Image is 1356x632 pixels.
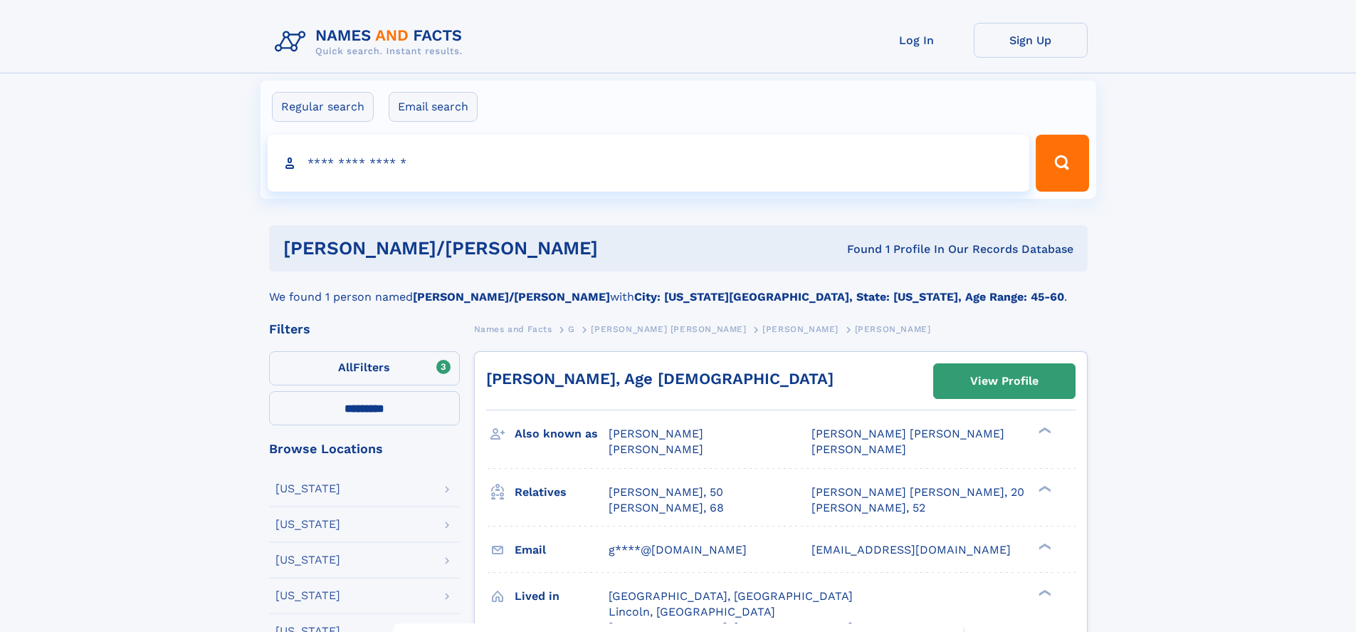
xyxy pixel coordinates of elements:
[389,92,478,122] label: Email search
[855,324,931,334] span: [PERSON_NAME]
[1036,135,1088,192] button: Search Button
[474,320,552,338] a: Names and Facts
[1035,542,1052,551] div: ❯
[275,519,340,530] div: [US_STATE]
[609,500,724,516] a: [PERSON_NAME], 68
[515,422,609,446] h3: Also known as
[609,605,775,618] span: Lincoln, [GEOGRAPHIC_DATA]
[269,351,460,385] label: Filters
[283,239,722,257] h1: [PERSON_NAME]/[PERSON_NAME]
[591,320,746,338] a: [PERSON_NAME] [PERSON_NAME]
[275,483,340,494] div: [US_STATE]
[762,324,839,334] span: [PERSON_NAME]
[568,324,575,334] span: G
[275,590,340,601] div: [US_STATE]
[811,543,1011,556] span: [EMAIL_ADDRESS][DOMAIN_NAME]
[1035,588,1052,597] div: ❯
[634,290,1064,304] b: City: [US_STATE][GEOGRAPHIC_DATA], State: [US_STATE], Age Range: 45-60
[338,361,353,374] span: All
[268,135,1030,192] input: search input
[974,23,1088,58] a: Sign Up
[486,370,834,388] a: [PERSON_NAME], Age [DEMOGRAPHIC_DATA]
[269,442,460,455] div: Browse Locations
[609,485,723,500] a: [PERSON_NAME], 50
[970,365,1039,398] div: View Profile
[413,290,610,304] b: [PERSON_NAME]/[PERSON_NAME]
[272,92,374,122] label: Regular search
[269,271,1088,306] div: We found 1 person named with .
[1035,484,1052,493] div: ❯
[269,23,474,61] img: Logo Names and Facts
[811,485,1024,500] a: [PERSON_NAME] [PERSON_NAME], 20
[269,323,460,336] div: Filters
[591,324,746,334] span: [PERSON_NAME] [PERSON_NAME]
[811,500,925,516] a: [PERSON_NAME], 52
[609,427,703,440] span: [PERSON_NAME]
[811,442,906,456] span: [PERSON_NAME]
[860,23,974,58] a: Log In
[609,589,853,603] span: [GEOGRAPHIC_DATA], [GEOGRAPHIC_DATA]
[515,480,609,504] h3: Relatives
[1035,426,1052,435] div: ❯
[609,442,703,456] span: [PERSON_NAME]
[762,320,839,338] a: [PERSON_NAME]
[275,554,340,566] div: [US_STATE]
[722,242,1073,257] div: Found 1 Profile In Our Records Database
[811,427,1004,440] span: [PERSON_NAME] [PERSON_NAME]
[568,320,575,338] a: G
[515,538,609,562] h3: Email
[934,364,1075,398] a: View Profile
[515,584,609,608] h3: Lived in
